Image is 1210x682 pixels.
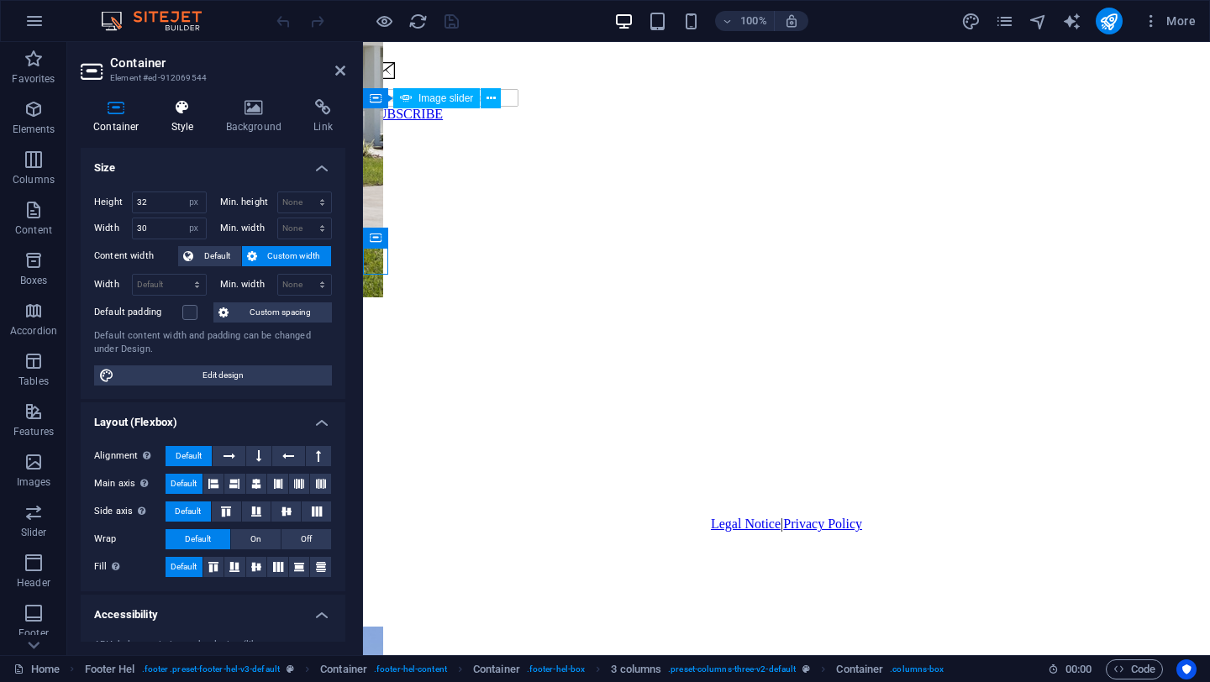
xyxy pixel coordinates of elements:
p: Header [17,576,50,590]
p: Favorites [12,72,55,86]
span: Click to select. Double-click to edit [473,659,520,679]
span: More [1143,13,1196,29]
button: Edit design [94,365,332,386]
label: Main axis [94,474,166,494]
label: Min. width [220,223,277,233]
p: Images [17,475,51,489]
h4: Layout (Flexbox) [81,402,345,433]
i: Pages (Ctrl+Alt+S) [995,12,1014,31]
span: Edit design [119,365,327,386]
button: Code [1106,659,1163,679]
p: Columns [13,173,55,186]
span: . columns-box [890,659,944,679]
p: Slider [21,526,47,539]
span: Click to select. Double-click to edit [836,659,883,679]
i: Publish [1099,12,1118,31]
button: Default [166,557,203,577]
button: 100% [715,11,775,31]
button: Custom width [242,246,332,266]
span: Click to select. Double-click to edit [611,659,661,679]
span: Image slider [418,93,473,103]
h3: Element #ed-912069544 [110,71,312,86]
label: Side axis [94,501,166,522]
h4: Container [81,99,159,134]
p: Boxes [20,274,48,287]
span: Default [198,246,236,266]
button: Default [166,529,230,549]
span: Off [301,529,312,549]
label: Default padding [94,302,182,323]
label: Fill [94,557,166,577]
button: More [1136,8,1202,34]
p: Elements [13,123,55,136]
h4: Size [81,148,345,178]
button: Custom spacing [213,302,332,323]
p: Features [13,425,54,438]
button: Default [178,246,241,266]
h6: 100% [740,11,767,31]
button: Off [281,529,331,549]
label: Min. height [220,197,277,207]
button: pages [995,11,1015,31]
button: reload [408,11,428,31]
span: Code [1113,659,1155,679]
label: Width [94,223,132,233]
button: text_generator [1062,11,1082,31]
label: Height [94,197,132,207]
span: Default [176,446,202,466]
h6: Session time [1048,659,1092,679]
h4: Background [213,99,302,134]
i: This element is a customizable preset [287,664,294,674]
i: Reload page [408,12,428,31]
button: Default [166,446,212,466]
div: Default content width and padding can be changed under Design. [94,329,332,357]
span: . preset-columns-three-v2-default [668,659,796,679]
h4: Link [301,99,345,134]
button: Usercentrics [1176,659,1197,679]
button: Default [166,474,203,494]
label: Wrap [94,529,166,549]
span: Click to select. Double-click to edit [85,659,135,679]
h4: Accessibility [81,595,345,625]
label: Width [94,280,132,289]
button: Default [166,501,211,522]
h2: Container [110,55,345,71]
span: Default [185,529,211,549]
label: Content width [94,246,178,266]
p: Tables [18,375,49,388]
span: . footer-hel-box [527,659,585,679]
nav: breadcrumb [85,659,944,679]
p: Accordion [10,324,57,338]
button: design [961,11,981,31]
span: : [1077,663,1080,675]
span: Default [171,557,197,577]
button: On [231,529,281,549]
label: Min. width [220,280,277,289]
button: Click here to leave preview mode and continue editing [374,11,394,31]
h4: Style [159,99,213,134]
button: publish [1096,8,1123,34]
span: Default [175,501,201,522]
span: . footer-hel-content [374,659,447,679]
span: Click to select. Double-click to edit [320,659,367,679]
span: Custom width [262,246,327,266]
i: Design (Ctrl+Alt+Y) [961,12,981,31]
div: ARIA helps assistive technologies (like screen readers) to understand the role, state, and behavi... [94,638,332,680]
span: Custom spacing [234,302,327,323]
span: Default [171,474,197,494]
button: navigator [1028,11,1049,31]
i: On resize automatically adjust zoom level to fit chosen device. [784,13,799,29]
span: On [250,529,261,549]
i: This element is a customizable preset [802,664,810,674]
a: Click to cancel selection. Double-click to open Pages [13,659,60,679]
img: Editor Logo [97,11,223,31]
span: 00 00 [1065,659,1092,679]
p: Content [15,223,52,237]
i: AI Writer [1062,12,1081,31]
p: Footer [18,627,49,640]
label: Alignment [94,446,166,466]
span: . footer .preset-footer-hel-v3-default [142,659,280,679]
